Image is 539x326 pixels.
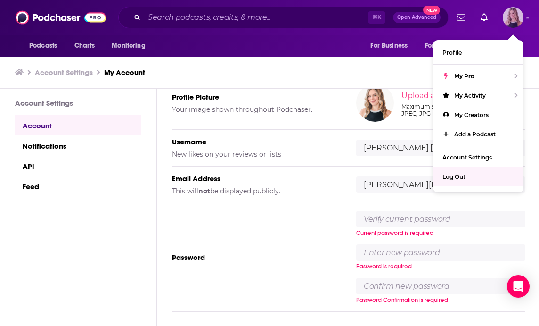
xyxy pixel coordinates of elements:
[454,92,486,99] span: My Activity
[172,105,341,114] h5: Your image shown throughout Podchaser.
[453,9,469,25] a: Show notifications dropdown
[74,39,95,52] span: Charts
[15,99,141,108] h3: Account Settings
[397,15,436,20] span: Open Advanced
[172,92,341,101] h5: Profile Picture
[15,115,141,135] a: Account
[442,49,462,56] span: Profile
[489,39,505,52] span: More
[454,73,474,80] span: My Pro
[401,103,523,117] div: Maximum size allowed 5000Kb of PNG, JPEG, JPG
[370,39,408,52] span: For Business
[454,111,489,118] span: My Creators
[29,39,57,52] span: Podcasts
[433,40,523,192] ul: Show profile menu
[356,176,525,193] input: email
[482,37,516,55] button: open menu
[118,7,449,28] div: Search podcasts, credits, & more...
[104,68,145,77] a: My Account
[172,137,341,146] h5: Username
[364,37,419,55] button: open menu
[507,275,530,298] div: Open Intercom Messenger
[15,176,141,196] a: Feed
[442,154,492,161] span: Account Settings
[172,253,341,262] h5: Password
[419,37,484,55] button: open menu
[454,131,496,138] span: Add a Podcast
[477,9,491,25] a: Show notifications dropdown
[503,7,523,28] span: Logged in as Ilana.Dvir
[368,11,385,24] span: ⌘ K
[356,84,394,122] img: Your profile image
[172,174,341,183] h5: Email Address
[433,43,523,62] a: Profile
[356,211,525,227] input: Verify current password
[425,39,470,52] span: For Podcasters
[15,135,141,156] a: Notifications
[356,229,525,237] div: Current password is required
[172,187,341,195] h5: This will be displayed publicly.
[423,6,440,15] span: New
[356,278,525,294] input: Confirm new password
[356,140,525,156] input: username
[198,187,210,195] b: not
[172,150,341,159] h5: New likes on your reviews or lists
[144,10,368,25] input: Search podcasts, credits, & more...
[112,39,145,52] span: Monitoring
[16,8,106,26] img: Podchaser - Follow, Share and Rate Podcasts
[35,68,93,77] a: Account Settings
[503,7,523,28] img: User Profile
[68,37,100,55] a: Charts
[15,156,141,176] a: API
[433,125,523,144] a: Add a Podcast
[442,173,465,180] span: Log Out
[393,12,441,23] button: Open AdvancedNew
[433,148,523,167] a: Account Settings
[356,296,525,304] div: Password Confirmation is required
[356,263,525,270] div: Password is required
[433,105,523,125] a: My Creators
[23,37,69,55] button: open menu
[105,37,157,55] button: open menu
[356,244,525,261] input: Enter new password
[503,7,523,28] button: Show profile menu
